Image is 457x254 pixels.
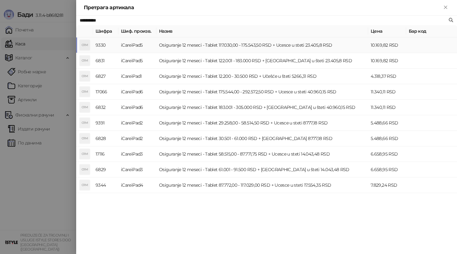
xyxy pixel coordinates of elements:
[156,100,368,115] td: Osiguranje 12 meseci - Tablet 183.001 - 305.000 RSD + [GEOGRAPHIC_DATA] u šteti 40.960,15 RSD
[80,102,90,112] div: O1M
[156,115,368,131] td: Osiguranje 12 meseci - Tablet 29.258,00 - 58.514,50 RSD + Ucesce u steti 8777,18 RSD
[368,53,406,69] td: 10.169,82 RSD
[93,162,118,177] td: 6829
[118,115,156,131] td: iCareiPad2
[368,131,406,146] td: 5.488,66 RSD
[156,53,368,69] td: Osiguranje 12 meseci - Tablet 122.001 - 183.000 RSD + [GEOGRAPHIC_DATA] u šteti 23.405,8 RSD
[118,162,156,177] td: iCareiPad3
[156,37,368,53] td: Osiguranje 12 meseci - Tablet 117.030,00 - 175.543,50 RSD + Ucesce u steti 23.405,8 RSD
[156,146,368,162] td: Osiguranje 12 meseci - Tablet 58.515,00 - 87.771,75 RSD + Ucesce u steti 14.043,48 RSD
[93,100,118,115] td: 6832
[118,131,156,146] td: iCareiPad2
[118,84,156,100] td: iCareiPad6
[368,25,406,37] th: Цена
[80,133,90,144] div: O1M
[84,4,442,11] div: Претрага артикала
[368,100,406,115] td: 11.340,11 RSD
[93,37,118,53] td: 9330
[368,37,406,53] td: 10.169,82 RSD
[118,177,156,193] td: iCareiPad4
[93,177,118,193] td: 9344
[93,25,118,37] th: Шифра
[118,69,156,84] td: iCareiPad1
[93,115,118,131] td: 9391
[93,146,118,162] td: 17116
[80,40,90,50] div: O1M
[156,177,368,193] td: Osiguranje 12 meseci - Tablet 87.772,00 - 117.029,00 RSD + Ucesce u steti 17.554,35 RSD
[80,180,90,190] div: O1M
[156,131,368,146] td: Osiguranje 12 meseci - Tablet 30.501 - 61.000 RSD + [GEOGRAPHIC_DATA] 8777,18 RSD
[368,162,406,177] td: 6.658,95 RSD
[80,56,90,66] div: O1M
[93,53,118,69] td: 6831
[406,25,457,37] th: Бар код
[80,164,90,175] div: O1M
[118,53,156,69] td: iCareiPad5
[80,118,90,128] div: O1M
[93,131,118,146] td: 6828
[156,162,368,177] td: Osiguranje 12 meseci - Tablet 61.001 - 91.500 RSD + [GEOGRAPHIC_DATA] u šteti 14.043,48 RSD
[368,84,406,100] td: 11.340,11 RSD
[80,71,90,81] div: O1M
[368,115,406,131] td: 5.488,66 RSD
[368,177,406,193] td: 7.829,24 RSD
[93,84,118,100] td: 17066
[93,69,118,84] td: 6827
[156,69,368,84] td: Osiguranje 12 meseci - Tablet 12.200 - 30.500 RSD + Učešće u šteti 5266,31 RSD
[368,146,406,162] td: 6.658,95 RSD
[156,25,368,37] th: Назив
[80,87,90,97] div: O1M
[118,100,156,115] td: iCareiPad6
[156,84,368,100] td: Osiguranje 12 meseci - Tablet 175.544,00 - 292.572,50 RSD + Ucesce u steti 40.960,15 RSD
[118,25,156,37] th: Шиф. произв.
[118,146,156,162] td: iCareiPad3
[368,69,406,84] td: 4.318,37 RSD
[442,4,449,11] button: Close
[80,149,90,159] div: O1M
[118,37,156,53] td: iCareiPad5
